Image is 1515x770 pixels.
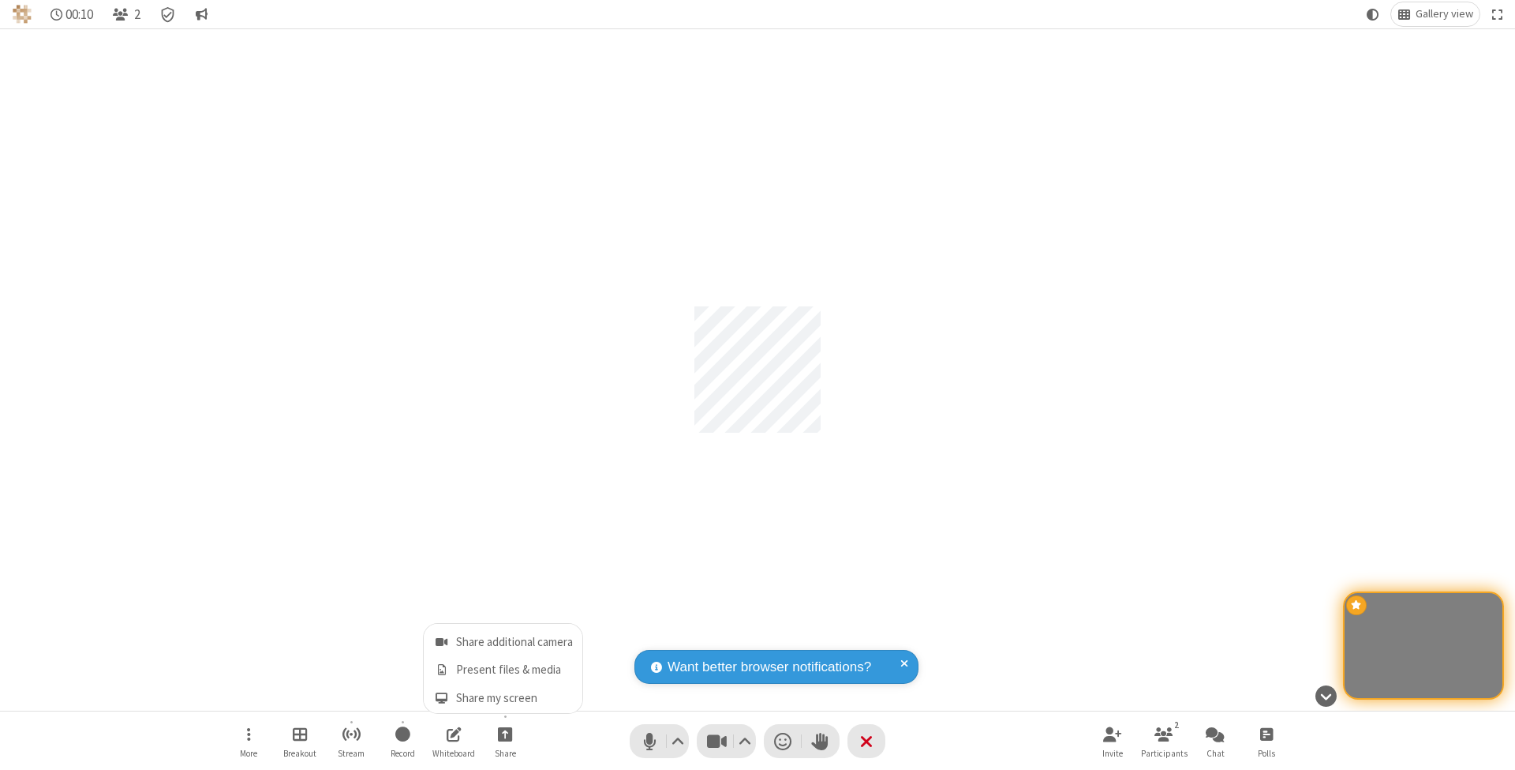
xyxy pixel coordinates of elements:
[1191,719,1239,764] button: Open chat
[1391,2,1479,26] button: Change layout
[1141,749,1188,758] span: Participants
[735,724,756,758] button: Video setting
[134,7,140,22] span: 2
[495,749,516,758] span: Share
[1416,8,1473,21] span: Gallery view
[1486,2,1509,26] button: Fullscreen
[379,719,426,764] button: Start recording
[481,719,529,764] button: Open menu
[456,663,573,677] span: Present files & media
[1140,719,1188,764] button: Open participant list
[456,636,573,649] span: Share additional camera
[424,655,582,682] button: Present files & media
[240,749,257,758] span: More
[630,724,689,758] button: Mute (⌘+Shift+A)
[697,724,756,758] button: Stop video (⌘+Shift+V)
[44,2,100,26] div: Timer
[668,657,871,678] span: Want better browser notifications?
[225,719,272,764] button: Open menu
[1170,718,1184,732] div: 2
[283,749,316,758] span: Breakout
[668,724,689,758] button: Audio settings
[1360,2,1386,26] button: Using system theme
[1243,719,1290,764] button: Open poll
[424,624,582,655] button: Share additional camera
[276,719,324,764] button: Manage Breakout Rooms
[430,719,477,764] button: Open shared whiteboard
[764,724,802,758] button: Send a reaction
[1102,749,1123,758] span: Invite
[456,692,573,705] span: Share my screen
[424,682,582,713] button: Share my screen
[432,749,475,758] span: Whiteboard
[1206,749,1225,758] span: Chat
[1089,719,1136,764] button: Invite participants (⌘+Shift+I)
[65,7,93,22] span: 00:10
[802,724,840,758] button: Raise hand
[189,2,214,26] button: Conversation
[13,5,32,24] img: QA Selenium DO NOT DELETE OR CHANGE
[153,2,183,26] div: Meeting details Encryption enabled
[847,724,885,758] button: End or leave meeting
[391,749,415,758] span: Record
[106,2,147,26] button: Open participant list
[327,719,375,764] button: Start streaming
[1258,749,1275,758] span: Polls
[1309,677,1342,715] button: Hide
[338,749,365,758] span: Stream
